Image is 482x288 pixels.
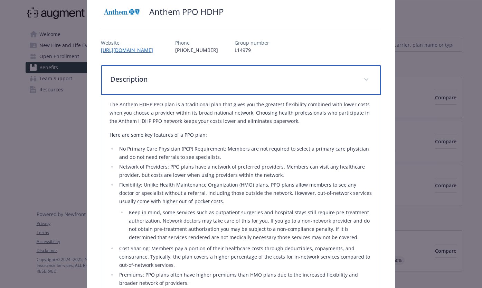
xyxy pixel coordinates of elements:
[101,65,381,95] div: Description
[117,163,372,179] li: Network of Providers: PPO plans have a network of preferred providers. Members can visit any heal...
[110,74,355,84] p: Description
[235,46,269,54] p: L14979
[149,6,224,18] h2: Anthem PPO HDHP
[117,181,372,242] li: Flexibility: Unlike Health Maintenance Organization (HMO) plans, PPO plans allow members to see a...
[101,39,159,46] p: Website
[101,47,159,53] a: [URL][DOMAIN_NAME]
[101,1,142,22] img: Anthem Blue Cross
[117,271,372,287] li: Premiums: PPO plans often have higher premiums than HMO plans due to the increased flexibility an...
[127,208,372,242] li: Keep in mind, some services such as outpatient surgeries and hospital stays still require pre-tre...
[110,131,372,139] p: Here are some key features of a PPO plan:
[175,39,218,46] p: Phone
[117,145,372,161] li: No Primary Care Physician (PCP) Requirement: Members are not required to select a primary care ph...
[175,46,218,54] p: [PHONE_NUMBER]
[110,100,372,125] p: The Anthem HDHP PPO plan is a traditional plan that gives you the greatest flexibility combined w...
[117,244,372,269] li: Cost Sharing: Members pay a portion of their healthcare costs through deductibles, copayments, an...
[235,39,269,46] p: Group number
